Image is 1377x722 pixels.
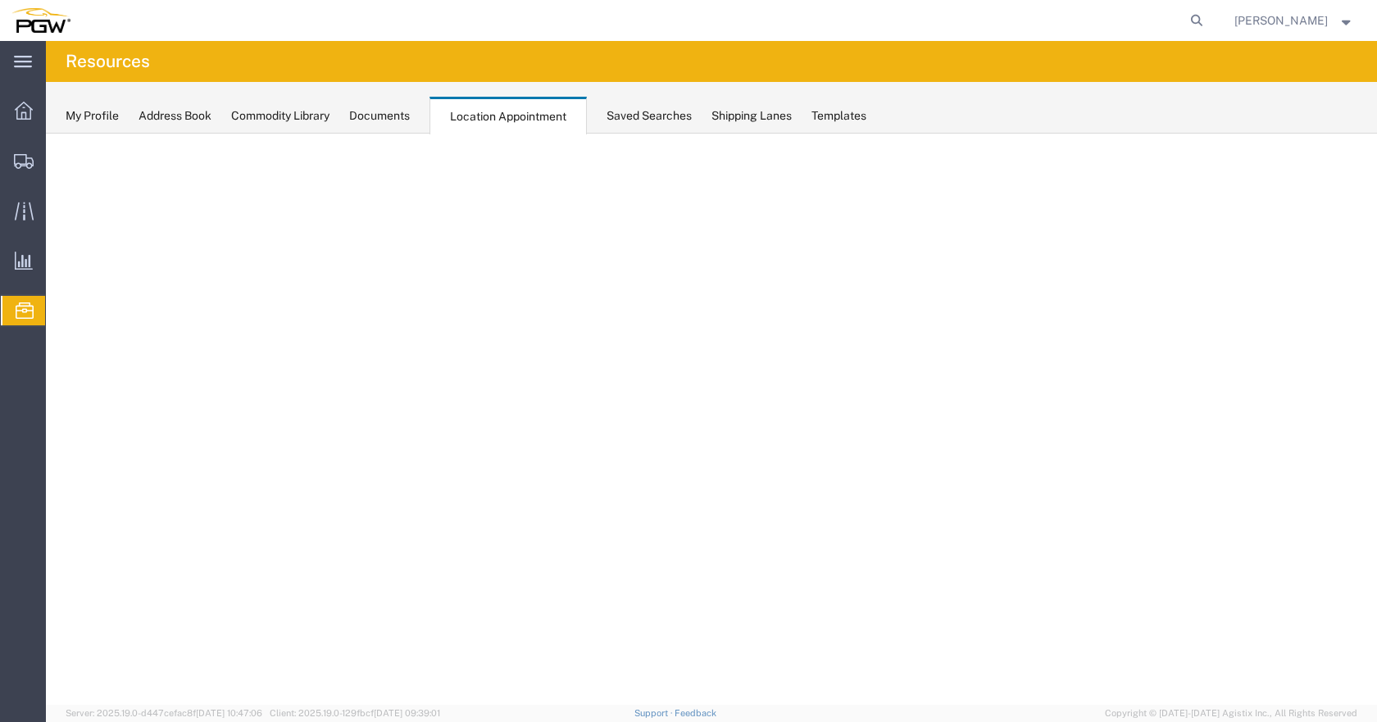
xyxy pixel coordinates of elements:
[46,134,1377,705] iframe: FS Legacy Container
[270,708,440,718] span: Client: 2025.19.0-129fbcf
[675,708,716,718] a: Feedback
[196,708,262,718] span: [DATE] 10:47:06
[11,8,70,33] img: logo
[429,97,587,134] div: Location Appointment
[711,107,792,125] div: Shipping Lanes
[66,41,150,82] h4: Resources
[1105,706,1357,720] span: Copyright © [DATE]-[DATE] Agistix Inc., All Rights Reserved
[811,107,866,125] div: Templates
[139,107,211,125] div: Address Book
[231,107,329,125] div: Commodity Library
[607,107,692,125] div: Saved Searches
[374,708,440,718] span: [DATE] 09:39:01
[66,708,262,718] span: Server: 2025.19.0-d447cefac8f
[1234,11,1328,30] span: Brandy Shannon
[634,708,675,718] a: Support
[66,107,119,125] div: My Profile
[349,107,410,125] div: Documents
[1234,11,1355,30] button: [PERSON_NAME]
